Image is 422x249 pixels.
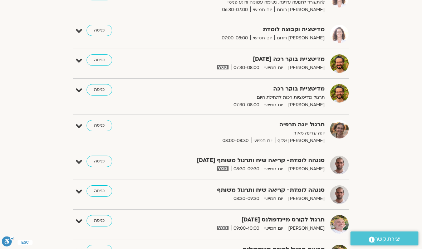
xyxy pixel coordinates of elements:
[231,225,262,232] span: 09:00-10:00
[87,84,112,96] a: כניסה
[171,130,325,137] p: יוגה עדינה מאוד
[171,25,325,34] strong: מדיטציה וקבוצה לומדת
[350,231,418,245] a: יצירת קשר
[231,165,262,173] span: 08:30-09:30
[251,137,275,145] span: יום חמישי
[262,165,286,173] span: יום חמישי
[262,225,286,232] span: יום חמישי
[274,34,325,42] span: [PERSON_NAME] רוחם
[219,34,250,42] span: 07:00-08:00
[286,225,325,232] span: [PERSON_NAME]
[262,101,286,109] span: יום חמישי
[171,156,325,165] strong: סנגהה לומדת- קריאה שיח ותרגול משותף [DATE]
[375,234,401,244] span: יצירת קשר
[231,101,262,109] span: 07:30-08:00
[231,195,262,202] span: 08:30-09:30
[171,185,325,195] strong: סנגהה לומדת- קריאה שיח ותרגול משותף
[286,64,325,72] span: [PERSON_NAME]
[171,215,325,225] strong: תרגול לקורס מיינדפולנס [DATE]
[87,215,112,226] a: כניסה
[217,65,229,69] img: vodicon
[87,54,112,66] a: כניסה
[220,137,251,145] span: 08:00-08:30
[87,156,112,167] a: כניסה
[286,101,325,109] span: [PERSON_NAME]
[262,195,286,202] span: יום חמישי
[275,137,325,145] span: [PERSON_NAME] אלוף
[87,25,112,36] a: כניסה
[250,34,274,42] span: יום חמישי
[286,165,325,173] span: [PERSON_NAME]
[217,226,229,230] img: vodicon
[87,185,112,197] a: כניסה
[217,166,229,171] img: vodicon
[220,6,250,14] span: 06:30-07:00
[286,195,325,202] span: [PERSON_NAME]
[171,94,325,101] p: תרגול מדיטציות רכות לתחילת היום
[262,64,286,72] span: יום חמישי
[87,120,112,131] a: כניסה
[274,6,325,14] span: [PERSON_NAME] רוחם
[171,54,325,64] strong: מדיטציית בוקר רכה [DATE]
[171,120,325,130] strong: תרגול יוגה תרפיה
[231,64,262,72] span: 07:30-08:00
[250,6,274,14] span: יום חמישי
[171,84,325,94] strong: מדיטציית בוקר רכה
